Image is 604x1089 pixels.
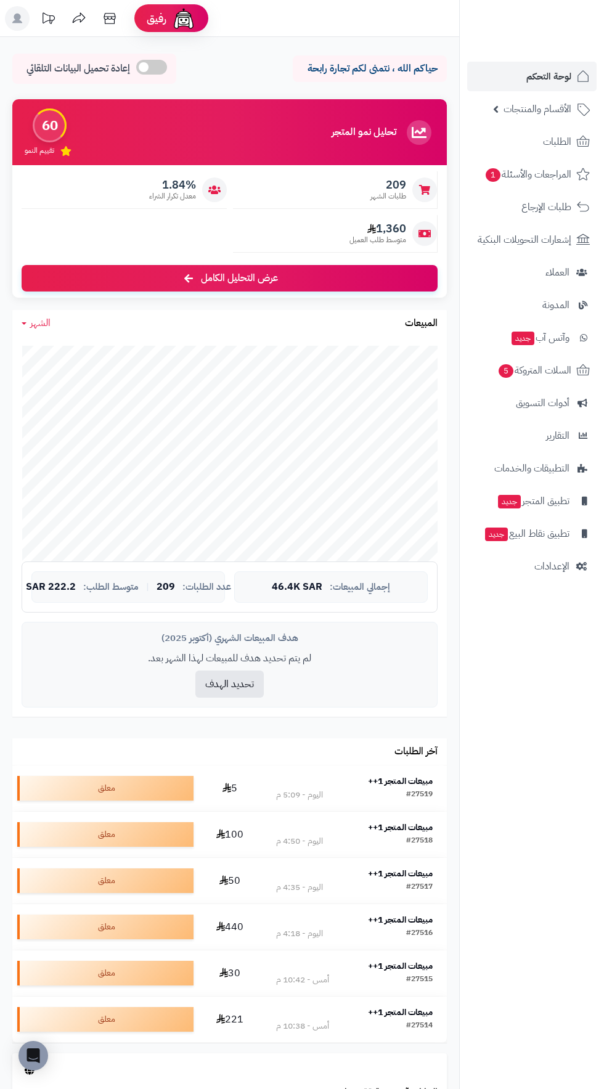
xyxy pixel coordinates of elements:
[276,1020,329,1032] div: أمس - 10:38 م
[546,427,569,444] span: التقارير
[26,582,76,593] span: 222.2 SAR
[17,822,194,847] div: معلق
[276,928,323,940] div: اليوم - 4:18 م
[31,632,428,645] div: هدف المبيعات الشهري (أكتوبر 2025)
[467,454,597,483] a: التطبيقات والخدمات
[276,881,323,894] div: اليوم - 4:35 م
[368,913,433,926] strong: مبيعات المتجر 1++
[349,235,406,245] span: متوسط طلب العميل
[17,868,194,893] div: معلق
[276,974,329,986] div: أمس - 10:42 م
[201,271,278,285] span: عرض التحليل الكامل
[498,495,521,508] span: جديد
[17,1007,194,1032] div: معلق
[30,316,51,330] span: الشهر
[198,904,262,950] td: 440
[22,265,438,292] a: عرض التحليل الكامل
[467,290,597,320] a: المدونة
[405,318,438,329] h3: المبيعات
[198,997,262,1042] td: 221
[157,582,175,593] span: 209
[368,1006,433,1019] strong: مبيعات المتجر 1++
[182,582,231,592] span: عدد الطلبات:
[33,6,63,34] a: تحديثات المنصة
[497,362,571,379] span: السلات المتروكة
[467,192,597,222] a: طلبات الإرجاع
[330,582,390,592] span: إجمالي المبيعات:
[149,191,196,202] span: معدل تكرار الشراء
[276,835,323,847] div: اليوم - 4:50 م
[484,525,569,542] span: تطبيق نقاط البيع
[394,746,438,757] h3: آخر الطلبات
[302,62,438,76] p: حياكم الله ، نتمنى لكم تجارة رابحة
[370,178,406,192] span: 209
[198,858,262,903] td: 50
[467,486,597,516] a: تطبيق المتجرجديد
[406,1020,433,1032] div: #27514
[31,651,428,666] p: لم يتم تحديد هدف للمبيعات لهذا الشهر بعد.
[406,789,433,801] div: #27519
[368,775,433,788] strong: مبيعات المتجر 1++
[17,961,194,985] div: معلق
[467,356,597,385] a: السلات المتروكة5
[17,776,194,801] div: معلق
[467,62,597,91] a: لوحة التحكم
[171,6,196,31] img: ai-face.png
[484,166,571,183] span: المراجعات والأسئلة
[516,394,569,412] span: أدوات التسويق
[478,231,571,248] span: إشعارات التحويلات البنكية
[146,582,149,592] span: |
[406,881,433,894] div: #27517
[467,127,597,157] a: الطلبات
[534,558,569,575] span: الإعدادات
[467,225,597,255] a: إشعارات التحويلات البنكية
[526,68,571,85] span: لوحة التحكم
[467,388,597,418] a: أدوات التسويق
[272,582,322,593] span: 46.4K SAR
[542,296,569,314] span: المدونة
[406,974,433,986] div: #27515
[368,867,433,880] strong: مبيعات المتجر 1++
[406,928,433,940] div: #27516
[485,528,508,541] span: جديد
[485,168,501,182] span: 1
[467,160,597,189] a: المراجعات والأسئلة1
[521,198,571,216] span: طلبات الإرجاع
[332,127,396,138] h3: تحليل نمو المتجر
[198,765,262,811] td: 5
[368,960,433,973] strong: مبيعات المتجر 1++
[467,421,597,451] a: التقارير
[512,332,534,345] span: جديد
[498,364,514,378] span: 5
[370,191,406,202] span: طلبات الشهر
[195,671,264,698] button: تحديد الهدف
[198,812,262,857] td: 100
[510,329,569,346] span: وآتس آب
[504,100,571,118] span: الأقسام والمنتجات
[497,492,569,510] span: تطبيق المتجر
[149,178,196,192] span: 1.84%
[349,222,406,235] span: 1,360
[467,552,597,581] a: الإعدادات
[467,323,597,353] a: وآتس آبجديد
[276,789,323,801] div: اليوم - 5:09 م
[545,264,569,281] span: العملاء
[18,1041,48,1071] div: Open Intercom Messenger
[147,11,166,26] span: رفيق
[22,316,51,330] a: الشهر
[467,258,597,287] a: العملاء
[406,835,433,847] div: #27518
[368,821,433,834] strong: مبيعات المتجر 1++
[543,133,571,150] span: الطلبات
[83,582,139,592] span: متوسط الطلب:
[198,950,262,996] td: 30
[17,915,194,939] div: معلق
[27,62,130,76] span: إعادة تحميل البيانات التلقائي
[25,145,54,156] span: تقييم النمو
[520,20,592,46] img: logo-2.png
[467,519,597,549] a: تطبيق نقاط البيعجديد
[494,460,569,477] span: التطبيقات والخدمات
